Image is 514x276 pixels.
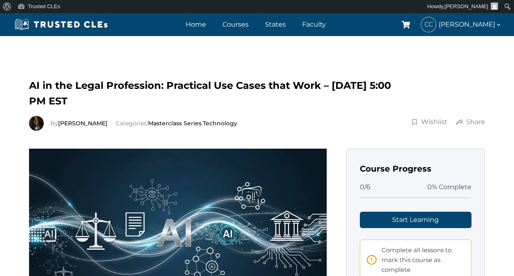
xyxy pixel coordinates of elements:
a: Masterclass Series [148,120,202,127]
img: Richard Estevez [29,116,44,131]
span: 0% Complete [427,182,471,192]
span: AI in the Legal Profession: Practical Use Cases that Work – [DATE] 5:00 PM EST [29,79,391,107]
span: Complete all lessons to mark this course as complete [382,245,465,275]
div: Categories: , [50,119,237,128]
a: Start Learning [360,212,472,228]
img: Trusted CLEs [12,18,110,31]
a: Share [456,117,485,127]
a: Technology [203,120,237,127]
span: [PERSON_NAME] [439,19,502,30]
span: By [50,120,109,127]
a: States [263,18,288,30]
a: Faculty [300,18,328,30]
span: [PERSON_NAME] [444,3,488,9]
a: Home [184,18,208,30]
a: Courses [220,18,251,30]
h3: Course Progress [360,162,472,175]
a: [PERSON_NAME] [58,120,108,127]
span: 0/6 [360,182,370,192]
a: Wishlist [411,117,448,127]
span: CC [421,17,436,32]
